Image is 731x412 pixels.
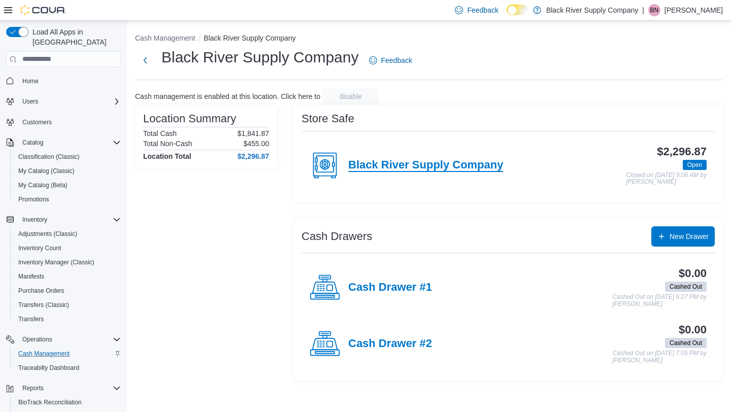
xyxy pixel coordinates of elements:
[10,227,125,241] button: Adjustments (Classic)
[14,193,53,205] a: Promotions
[135,33,723,45] nav: An example of EuiBreadcrumbs
[18,195,49,203] span: Promotions
[18,75,43,87] a: Home
[238,129,269,138] p: $1,841.87
[18,214,121,226] span: Inventory
[365,50,416,71] a: Feedback
[687,160,702,169] span: Open
[10,361,125,375] button: Traceabilty Dashboard
[14,165,79,177] a: My Catalog (Classic)
[22,97,38,106] span: Users
[10,150,125,164] button: Classification (Classic)
[14,362,83,374] a: Traceabilty Dashboard
[10,347,125,361] button: Cash Management
[679,324,707,336] h3: $0.00
[18,136,47,149] button: Catalog
[14,285,121,297] span: Purchase Orders
[650,4,659,16] span: BN
[10,241,125,255] button: Inventory Count
[10,178,125,192] button: My Catalog (Beta)
[22,216,47,224] span: Inventory
[348,337,432,351] h4: Cash Drawer #2
[612,350,707,364] p: Cashed Out on [DATE] 7:05 PM by [PERSON_NAME]
[10,192,125,207] button: Promotions
[348,159,503,172] h4: Black River Supply Company
[626,172,707,186] p: Closed on [DATE] 9:06 AM by [PERSON_NAME]
[143,140,192,148] h6: Total Non-Cash
[14,256,98,268] a: Inventory Manager (Classic)
[14,285,69,297] a: Purchase Orders
[14,151,121,163] span: Classification (Classic)
[679,267,707,280] h3: $0.00
[14,299,121,311] span: Transfers (Classic)
[10,298,125,312] button: Transfers (Classic)
[18,95,121,108] span: Users
[22,335,52,344] span: Operations
[670,231,709,242] span: New Drawer
[381,55,412,65] span: Feedback
[22,77,39,85] span: Home
[22,139,43,147] span: Catalog
[14,313,121,325] span: Transfers
[507,5,528,15] input: Dark Mode
[135,50,155,71] button: Next
[14,242,65,254] a: Inventory Count
[18,272,44,281] span: Manifests
[10,269,125,284] button: Manifests
[14,193,121,205] span: Promotions
[18,315,44,323] span: Transfers
[14,348,121,360] span: Cash Management
[642,4,644,16] p: |
[18,301,69,309] span: Transfers (Classic)
[14,228,121,240] span: Adjustments (Classic)
[14,348,74,360] a: Cash Management
[18,258,94,266] span: Inventory Manager (Classic)
[665,282,707,292] span: Cashed Out
[546,4,638,16] p: Black River Supply Company
[10,312,125,326] button: Transfers
[302,113,354,125] h3: Store Safe
[18,116,56,128] a: Customers
[14,270,48,283] a: Manifests
[322,88,379,105] button: disable
[14,179,121,191] span: My Catalog (Beta)
[18,116,121,128] span: Customers
[648,4,660,16] div: Brittany Niles
[340,91,362,101] span: disable
[18,398,82,406] span: BioTrack Reconciliation
[14,396,121,408] span: BioTrack Reconciliation
[670,338,702,348] span: Cashed Out
[22,118,52,126] span: Customers
[135,34,195,42] button: Cash Management
[657,146,707,158] h3: $2,296.87
[302,230,372,243] h3: Cash Drawers
[204,34,295,42] button: Black River Supply Company
[14,396,86,408] a: BioTrack Reconciliation
[14,313,48,325] a: Transfers
[2,332,125,347] button: Operations
[18,382,121,394] span: Reports
[243,140,269,148] p: $455.00
[20,5,66,15] img: Cova
[14,151,84,163] a: Classification (Classic)
[348,281,432,294] h4: Cash Drawer #1
[18,214,51,226] button: Inventory
[18,136,121,149] span: Catalog
[10,255,125,269] button: Inventory Manager (Classic)
[14,299,73,311] a: Transfers (Classic)
[2,135,125,150] button: Catalog
[18,153,80,161] span: Classification (Classic)
[14,179,72,191] a: My Catalog (Beta)
[143,129,177,138] h6: Total Cash
[135,92,320,100] p: Cash management is enabled at this location. Click here to
[143,113,236,125] h3: Location Summary
[18,382,48,394] button: Reports
[2,74,125,88] button: Home
[467,5,498,15] span: Feedback
[683,160,707,170] span: Open
[18,230,77,238] span: Adjustments (Classic)
[18,333,56,346] button: Operations
[18,95,42,108] button: Users
[18,333,121,346] span: Operations
[18,167,75,175] span: My Catalog (Classic)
